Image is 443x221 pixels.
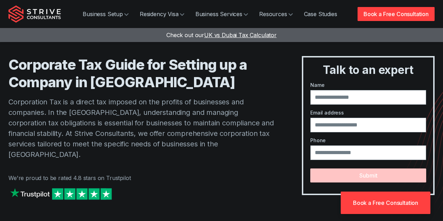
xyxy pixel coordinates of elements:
[77,7,134,21] a: Business Setup
[341,192,430,214] a: Book a Free Consultation
[134,7,190,21] a: Residency Visa
[204,32,277,39] span: UK vs Dubai Tax Calculator
[310,81,426,89] label: Name
[8,186,113,201] img: Strive on Trustpilot
[166,32,277,39] a: Check out ourUK vs Dubai Tax Calculator
[8,56,274,91] h1: Corporate Tax Guide for Setting up a Company in [GEOGRAPHIC_DATA]
[8,97,274,160] p: Corporation Tax is a direct tax imposed on the profits of businesses and companies. In the [GEOGR...
[310,109,426,116] label: Email address
[306,63,430,77] h3: Talk to an expert
[8,174,274,182] p: We're proud to be rated 4.8 stars on Trustpilot
[298,7,343,21] a: Case Studies
[254,7,298,21] a: Resources
[8,5,61,23] img: Strive Consultants
[358,7,435,21] a: Book a Free Consultation
[190,7,254,21] a: Business Services
[310,168,426,182] button: Submit
[310,137,426,144] label: Phone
